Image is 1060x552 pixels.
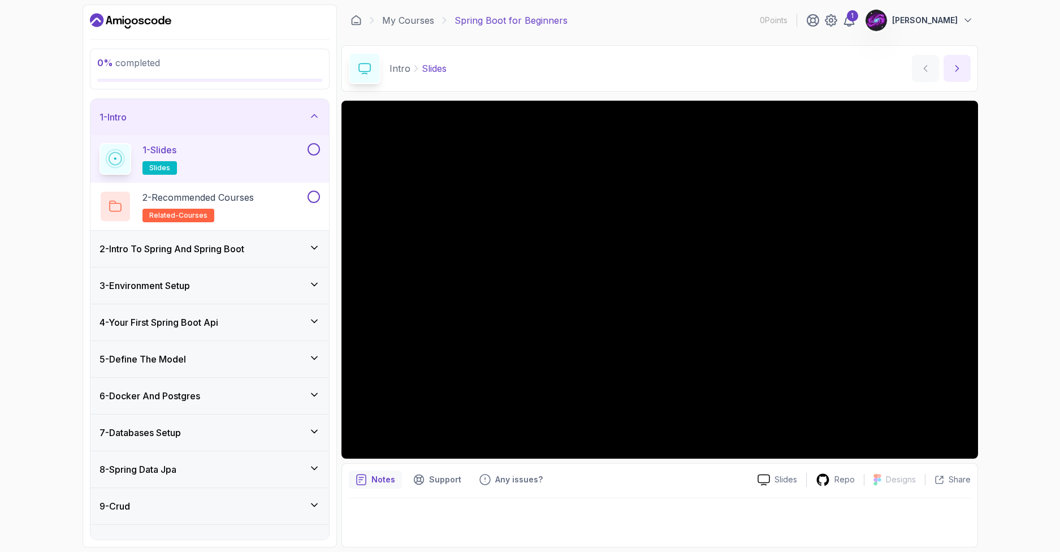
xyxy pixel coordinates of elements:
[99,242,244,256] h3: 2 - Intro To Spring And Spring Boot
[90,341,329,377] button: 5-Define The Model
[866,10,887,31] img: user profile image
[495,474,543,485] p: Any issues?
[90,378,329,414] button: 6-Docker And Postgres
[944,55,971,82] button: next content
[351,15,362,26] a: Dashboard
[834,474,855,485] p: Repo
[847,10,858,21] div: 1
[99,389,200,403] h3: 6 - Docker And Postgres
[90,231,329,267] button: 2-Intro To Spring And Spring Boot
[390,62,410,75] p: Intro
[90,268,329,304] button: 3-Environment Setup
[455,14,568,27] p: Spring Boot for Beginners
[422,62,447,75] p: Slides
[886,474,916,485] p: Designs
[99,143,320,175] button: 1-Slidesslides
[149,211,207,220] span: related-courses
[892,15,958,26] p: [PERSON_NAME]
[349,471,402,489] button: notes button
[97,57,160,68] span: completed
[90,99,329,135] button: 1-Intro
[149,163,170,172] span: slides
[99,316,218,329] h3: 4 - Your First Spring Boot Api
[912,55,939,82] button: previous content
[90,415,329,451] button: 7-Databases Setup
[99,499,130,513] h3: 9 - Crud
[99,426,181,439] h3: 7 - Databases Setup
[371,474,395,485] p: Notes
[760,15,788,26] p: 0 Points
[99,463,176,476] h3: 8 - Spring Data Jpa
[842,14,856,27] a: 1
[925,474,971,485] button: Share
[429,474,461,485] p: Support
[99,110,127,124] h3: 1 - Intro
[775,474,797,485] p: Slides
[865,9,974,32] button: user profile image[PERSON_NAME]
[99,279,190,292] h3: 3 - Environment Setup
[807,473,864,487] a: Repo
[90,488,329,524] button: 9-Crud
[142,143,176,157] p: 1 - Slides
[99,191,320,222] button: 2-Recommended Coursesrelated-courses
[473,471,550,489] button: Feedback button
[749,474,806,486] a: Slides
[406,471,468,489] button: Support button
[949,474,971,485] p: Share
[382,14,434,27] a: My Courses
[142,191,254,204] p: 2 - Recommended Courses
[99,352,186,366] h3: 5 - Define The Model
[90,304,329,340] button: 4-Your First Spring Boot Api
[90,12,171,30] a: Dashboard
[90,451,329,488] button: 8-Spring Data Jpa
[99,536,155,550] h3: 10 - Exercises
[97,57,113,68] span: 0 %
